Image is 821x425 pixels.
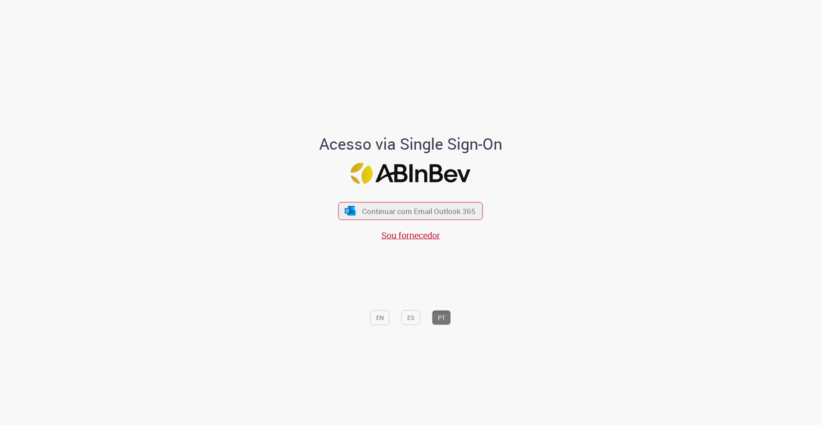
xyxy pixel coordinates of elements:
h1: Acesso via Single Sign-On [289,135,532,152]
img: Logo ABInBev [351,163,471,184]
button: PT [432,310,451,325]
button: ES [402,310,420,325]
button: ícone Azure/Microsoft 360 Continuar com Email Outlook 365 [338,202,483,220]
button: EN [370,310,390,325]
img: ícone Azure/Microsoft 360 [344,206,356,215]
span: Continuar com Email Outlook 365 [362,206,476,216]
a: Sou fornecedor [381,229,440,241]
